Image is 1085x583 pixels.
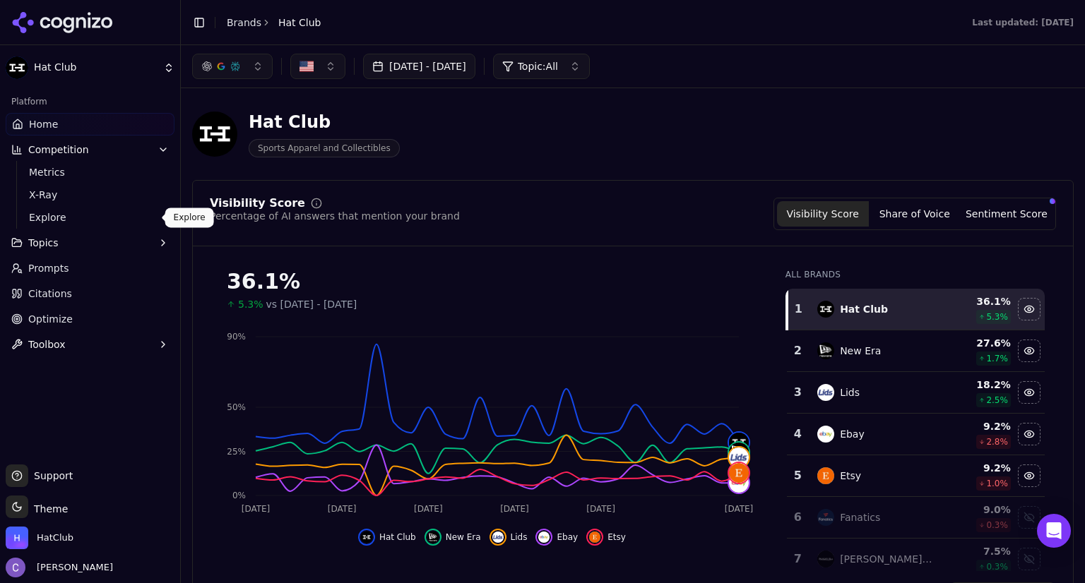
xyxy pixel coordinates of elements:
[414,504,443,514] tspan: [DATE]
[1018,339,1040,362] button: Hide new era data
[986,353,1008,364] span: 1.7 %
[6,282,174,305] a: Citations
[793,467,803,484] div: 5
[793,551,803,567] div: 7
[586,504,615,514] tspan: [DATE]
[535,529,578,546] button: Hide ebay data
[192,112,237,157] img: Hat Club
[6,56,28,79] img: Hat Club
[785,269,1045,280] div: All Brands
[427,531,439,543] img: new era
[794,301,803,318] div: 1
[28,143,89,157] span: Competition
[174,212,206,223] p: Explore
[518,59,558,73] span: Topic: All
[787,497,1045,539] tr: 6fanaticsFanatics9.0%0.3%Show fanatics data
[945,378,1011,392] div: 18.2 %
[817,426,834,443] img: ebay
[6,257,174,280] a: Prompts
[361,531,372,543] img: hat club
[6,558,25,577] img: Chris Hayes
[972,17,1074,28] div: Last updated: [DATE]
[817,384,834,401] img: lids
[227,402,246,412] tspan: 50%
[986,395,1008,406] span: 2.5 %
[729,433,749,452] img: hat club
[210,198,305,209] div: Visibility Score
[227,16,321,30] nav: breadcrumb
[28,469,73,483] span: Support
[28,503,68,515] span: Theme
[358,529,416,546] button: Hide hat club data
[817,551,834,567] img: mitchell & ness
[1018,548,1040,570] button: Show mitchell & ness data
[840,469,861,483] div: Etsy
[6,558,113,577] button: Open user button
[817,342,834,359] img: new era
[817,301,834,318] img: hat club
[817,467,834,484] img: etsy
[1018,464,1040,487] button: Hide etsy data
[945,336,1011,350] div: 27.6 %
[777,201,869,227] button: Visibility Score
[986,561,1008,572] span: 0.3 %
[492,531,504,543] img: lids
[1018,298,1040,320] button: Hide hat club data
[29,117,58,131] span: Home
[986,478,1008,489] span: 1.0 %
[23,162,158,182] a: Metrics
[23,208,158,227] a: Explore
[379,531,416,543] span: Hat Club
[787,414,1045,455] tr: 4ebayEbay9.2%2.8%Hide ebay data
[729,443,749,462] img: new era
[787,539,1045,580] tr: 7mitchell & ness[PERSON_NAME] & [PERSON_NAME]7.5%0.3%Show mitchell & ness data
[29,210,152,224] span: Explore
[232,491,246,500] tspan: 0%
[986,436,1008,447] span: 2.8 %
[249,111,400,133] div: Hat Club
[500,504,529,514] tspan: [DATE]
[945,294,1011,308] div: 36.1 %
[278,16,321,30] span: Hat Club
[840,302,888,316] div: Hat Club
[31,561,113,574] span: [PERSON_NAME]
[607,531,626,543] span: Etsy
[29,165,152,179] span: Metrics
[28,261,69,275] span: Prompts
[1037,514,1071,548] div: Open Intercom Messenger
[6,138,174,161] button: Competition
[945,503,1011,517] div: 9.0 %
[1018,381,1040,404] button: Hide lids data
[28,337,66,351] span: Toolbox
[227,332,246,342] tspan: 90%
[6,527,73,549] button: Open organization switcher
[328,504,357,514] tspan: [DATE]
[725,504,754,514] tspan: [DATE]
[1018,506,1040,529] button: Show fanatics data
[266,297,357,311] span: vs [DATE] - [DATE]
[869,201,961,227] button: Share of Voice
[425,529,481,546] button: Hide new era data
[729,447,749,467] img: lids
[363,54,475,79] button: [DATE] - [DATE]
[37,531,73,544] span: HatClub
[511,531,528,543] span: Lids
[6,232,174,254] button: Topics
[6,333,174,356] button: Toolbox
[586,529,626,546] button: Hide etsy data
[446,531,481,543] span: New Era
[793,426,803,443] div: 4
[6,113,174,136] a: Home
[840,510,880,524] div: Fanatics
[589,531,600,543] img: etsy
[793,384,803,401] div: 3
[945,461,1011,475] div: 9.2 %
[6,527,28,549] img: HatClub
[817,509,834,526] img: fanatics
[986,311,1008,323] span: 5.3 %
[490,529,528,546] button: Hide lids data
[729,463,749,483] img: etsy
[29,188,152,202] span: X-Ray
[557,531,578,543] span: Ebay
[787,289,1045,330] tr: 1hat clubHat Club36.1%5.3%Hide hat club data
